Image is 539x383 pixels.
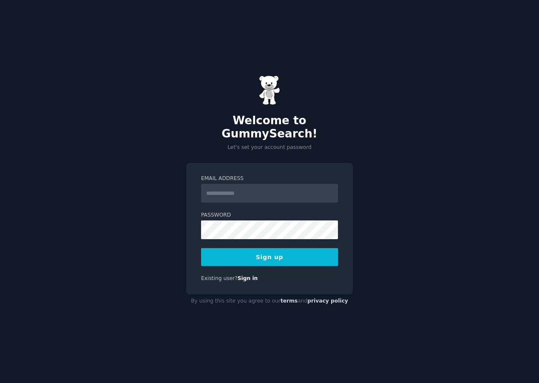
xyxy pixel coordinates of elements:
[259,75,280,105] img: Gummy Bear
[238,275,258,281] a: Sign in
[186,144,353,151] p: Let's set your account password
[201,248,338,266] button: Sign up
[186,114,353,141] h2: Welcome to GummySearch!
[201,175,338,183] label: Email Address
[201,275,238,281] span: Existing user?
[186,294,353,308] div: By using this site you agree to our and
[281,298,298,304] a: terms
[201,212,338,219] label: Password
[307,298,348,304] a: privacy policy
